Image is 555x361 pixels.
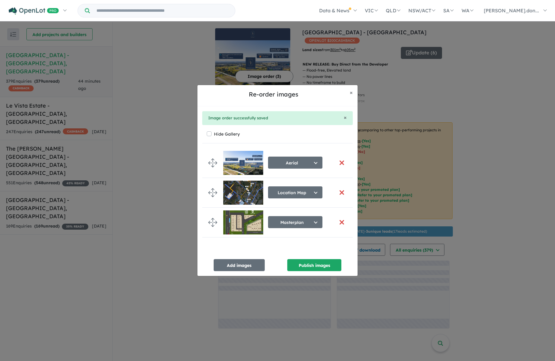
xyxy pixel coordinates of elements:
[202,111,353,125] div: Image order successfully saved
[287,259,341,271] button: Publish images
[223,181,263,205] img: Leppington%20Square%20Estate%20-%20Leppington___1751959714.jpg
[268,216,322,228] button: Masterplan
[268,157,322,169] button: Aerial
[214,259,265,271] button: Add images
[484,8,539,14] span: [PERSON_NAME].don...
[208,158,217,167] img: drag.svg
[223,210,263,234] img: Leppington%20Square%20Estate%20-%20Leppington___1755734976.jpg
[202,90,345,99] h5: Re-order images
[350,89,353,96] span: ×
[9,7,59,15] img: Openlot PRO Logo White
[268,186,322,198] button: Location Map
[91,4,234,17] input: Try estate name, suburb, builder or developer
[208,218,217,227] img: drag.svg
[344,114,347,121] span: ×
[344,115,347,120] button: Close
[208,188,217,197] img: drag.svg
[223,151,263,175] img: Leppington%20Square%20Estate%20-%20Leppington___1751959658.jpg
[214,130,240,138] label: Hide Gallery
